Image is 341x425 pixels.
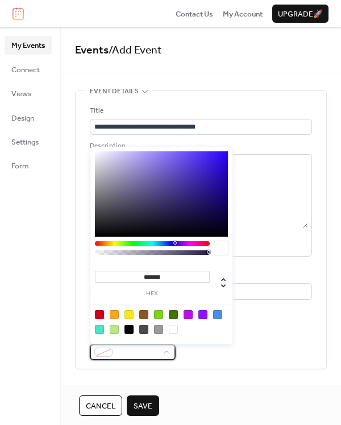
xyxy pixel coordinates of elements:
span: Date and time [90,383,138,394]
a: Events [75,40,109,61]
button: Cancel [79,395,122,416]
a: My Events [5,36,52,54]
div: Description [90,141,310,152]
span: Cancel [86,401,115,412]
div: #F8E71C [124,310,134,319]
a: Form [5,156,52,175]
button: Save [127,395,159,416]
div: #4A4A4A [139,325,148,334]
a: My Account [223,8,263,19]
span: Form [11,160,29,172]
div: #D0021B [95,310,104,319]
div: #50E3C2 [95,325,104,334]
a: Views [5,84,52,102]
span: Settings [11,137,39,148]
span: Design [11,113,34,124]
div: #8B572A [139,310,148,319]
img: logo [13,7,24,20]
div: #4A90E2 [213,310,222,319]
div: #9B9B9B [154,325,163,334]
div: #B8E986 [110,325,119,334]
div: Title [90,105,310,117]
a: Connect [5,60,52,79]
div: #9013FE [198,310,207,319]
span: Event details [90,86,139,97]
div: #7ED321 [154,310,163,319]
span: My Events [11,40,45,51]
span: Save [134,401,152,412]
span: / Add Event [109,40,162,61]
span: Contact Us [176,9,213,20]
span: My Account [223,9,263,20]
a: Contact Us [176,8,213,19]
div: #417505 [169,310,178,319]
button: Upgrade🚀 [272,5,328,23]
div: #F5A623 [110,310,119,319]
span: Views [11,88,31,100]
span: Connect [11,64,40,76]
div: #000000 [124,325,134,334]
a: Settings [5,133,52,151]
label: hex [95,291,210,297]
span: Upgrade 🚀 [278,9,323,20]
div: #BD10E0 [184,310,193,319]
div: #FFFFFF [169,325,178,334]
a: Design [5,109,52,127]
